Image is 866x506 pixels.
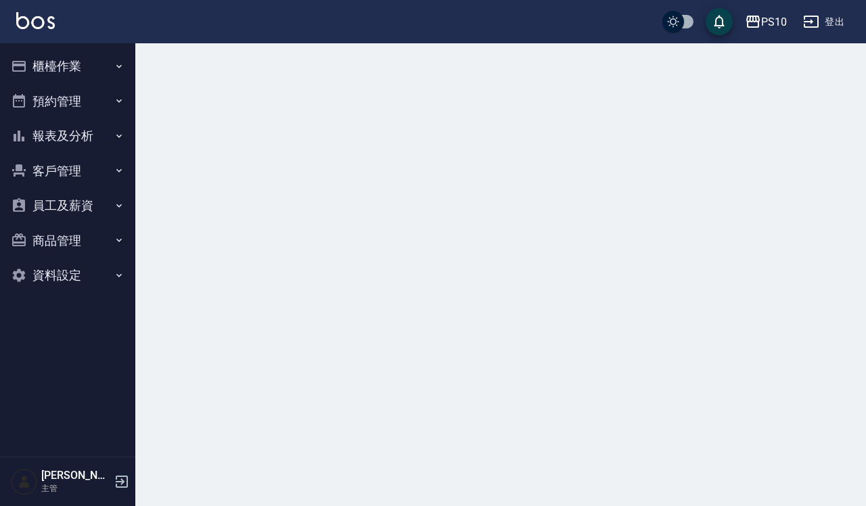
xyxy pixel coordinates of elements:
[739,8,792,36] button: PS10
[5,154,130,189] button: 客戶管理
[41,469,110,482] h5: [PERSON_NAME]
[5,258,130,293] button: 資料設定
[761,14,787,30] div: PS10
[41,482,110,495] p: 主管
[798,9,850,34] button: 登出
[5,223,130,258] button: 商品管理
[5,84,130,119] button: 預約管理
[5,188,130,223] button: 員工及薪資
[5,118,130,154] button: 報表及分析
[16,12,55,29] img: Logo
[11,468,38,495] img: Person
[706,8,733,35] button: save
[5,49,130,84] button: 櫃檯作業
